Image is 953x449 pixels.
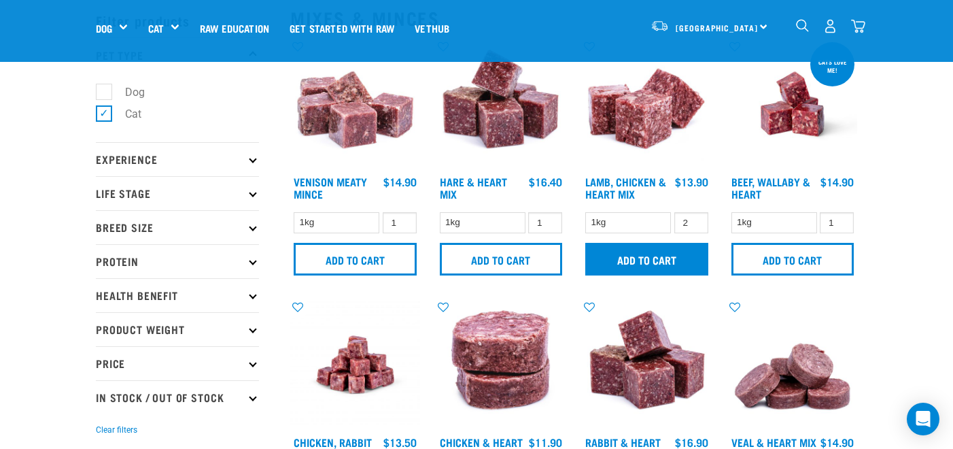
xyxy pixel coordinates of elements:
label: Cat [103,105,147,122]
a: Dog [96,20,112,36]
p: In Stock / Out Of Stock [96,380,259,414]
p: Breed Size [96,210,259,244]
label: Dog [103,84,150,101]
img: home-icon-1@2x.png [796,19,809,32]
a: Hare & Heart Mix [440,178,507,197]
input: 1 [383,212,417,233]
span: [GEOGRAPHIC_DATA] [676,25,758,30]
p: Experience [96,142,259,176]
p: Product Weight [96,312,259,346]
img: 1117 Venison Meat Mince 01 [290,39,420,169]
input: 1 [820,212,854,233]
div: Open Intercom Messenger [907,403,939,435]
div: Cats love me! [810,52,854,80]
img: home-icon@2x.png [851,19,865,33]
p: Price [96,346,259,380]
input: Add to cart [731,243,854,276]
div: $13.50 [383,436,417,448]
a: Veal & Heart Mix [731,439,816,445]
a: Beef, Wallaby & Heart [731,178,810,197]
img: 1124 Lamb Chicken Heart Mix 01 [582,39,712,169]
a: Venison Meaty Mince [294,178,367,197]
p: Life Stage [96,176,259,210]
div: $13.90 [675,176,708,188]
img: Pile Of Cubed Hare Heart For Pets [436,39,566,169]
div: $16.40 [529,176,562,188]
input: Add to cart [585,243,708,276]
input: 1 [674,212,708,233]
img: Chicken Rabbit Heart 1609 [290,300,420,430]
input: Add to cart [294,243,417,276]
img: van-moving.png [651,20,669,32]
a: Vethub [404,1,460,55]
img: Chicken and Heart Medallions [436,300,566,430]
div: $16.90 [675,436,708,448]
input: Add to cart [440,243,563,276]
input: 1 [528,212,562,233]
a: Lamb, Chicken & Heart Mix [585,178,666,197]
div: $14.90 [820,176,854,188]
img: Raw Essentials 2024 July2572 Beef Wallaby Heart [728,39,858,169]
a: Raw Education [190,1,279,55]
div: $11.90 [529,436,562,448]
img: 1087 Rabbit Heart Cubes 01 [582,300,712,430]
a: Get started with Raw [279,1,404,55]
img: 1152 Veal Heart Medallions 01 [728,300,858,430]
a: Cat [148,20,164,36]
p: Protein [96,244,259,278]
img: user.png [823,19,837,33]
p: Health Benefit [96,278,259,312]
button: Clear filters [96,424,137,436]
div: $14.90 [383,176,417,188]
div: $14.90 [820,436,854,448]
